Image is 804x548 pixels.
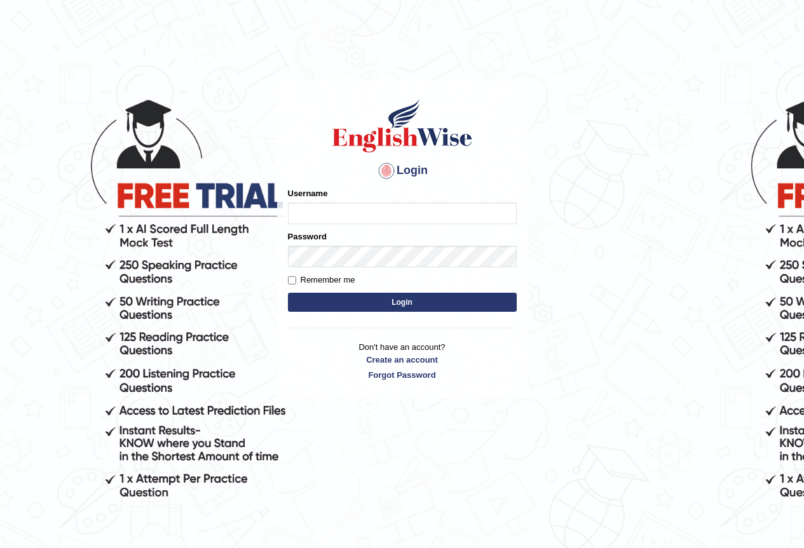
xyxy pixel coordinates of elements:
[288,293,517,312] button: Login
[288,231,327,243] label: Password
[330,97,475,154] img: Logo of English Wise sign in for intelligent practice with AI
[288,161,517,181] h4: Login
[288,274,355,286] label: Remember me
[288,369,517,381] a: Forgot Password
[288,354,517,366] a: Create an account
[288,276,296,284] input: Remember me
[288,187,328,199] label: Username
[288,341,517,380] p: Don't have an account?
